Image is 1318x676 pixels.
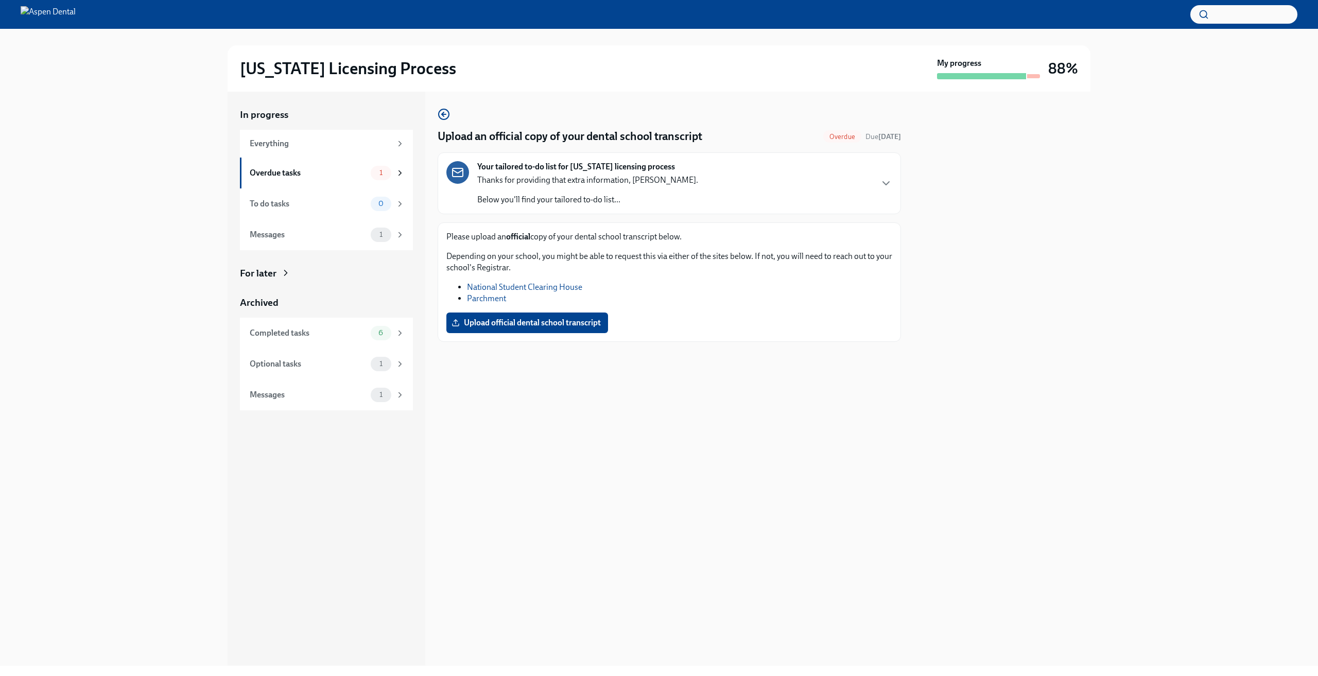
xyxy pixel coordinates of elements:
a: For later [240,267,413,280]
p: Depending on your school, you might be able to request this via either of the sites below. If not... [446,251,892,273]
span: Due [865,132,901,141]
h2: [US_STATE] Licensing Process [240,58,456,79]
div: For later [240,267,276,280]
a: Parchment [467,293,506,303]
a: Optional tasks1 [240,349,413,379]
span: 1 [373,391,389,398]
span: 1 [373,169,389,177]
div: Messages [250,389,367,401]
a: Completed tasks6 [240,318,413,349]
div: Overdue tasks [250,167,367,179]
p: Thanks for providing that extra information, [PERSON_NAME]. [477,175,698,186]
span: 1 [373,231,389,238]
a: To do tasks0 [240,188,413,219]
span: Upload official dental school transcript [454,318,601,328]
strong: official [506,232,530,241]
strong: Your tailored to-do list for [US_STATE] licensing process [477,161,675,172]
h3: 88% [1048,59,1078,78]
span: Overdue [823,133,861,141]
a: National Student Clearing House [467,282,582,292]
p: Below you'll find your tailored to-do list... [477,194,698,205]
div: To do tasks [250,198,367,210]
a: Everything [240,130,413,158]
a: Messages1 [240,219,413,250]
strong: My progress [937,58,981,69]
a: Overdue tasks1 [240,158,413,188]
a: In progress [240,108,413,122]
div: Optional tasks [250,358,367,370]
span: 6 [372,329,389,337]
img: Aspen Dental [21,6,76,23]
div: Completed tasks [250,327,367,339]
a: Archived [240,296,413,309]
span: 0 [372,200,390,207]
label: Upload official dental school transcript [446,313,608,333]
p: Please upload an copy of your dental school transcript below. [446,231,892,242]
span: August 8th, 2025 10:00 [865,132,901,142]
div: Messages [250,229,367,240]
a: Messages1 [240,379,413,410]
div: Everything [250,138,391,149]
h4: Upload an official copy of your dental school transcript [438,129,702,144]
strong: [DATE] [878,132,901,141]
span: 1 [373,360,389,368]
